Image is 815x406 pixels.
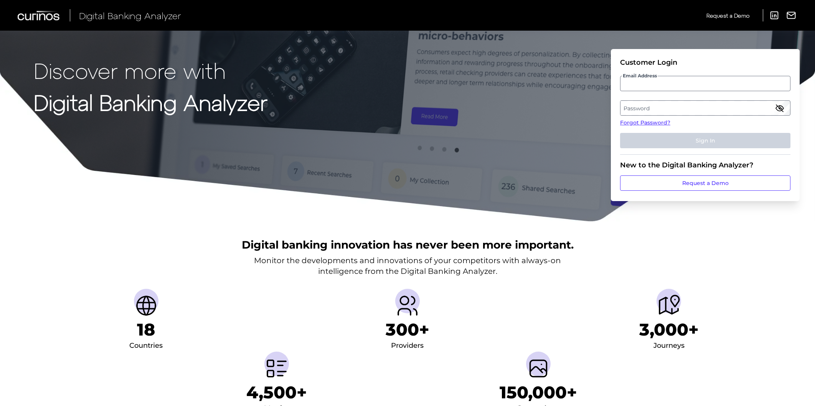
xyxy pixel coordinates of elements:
[395,293,420,318] img: Providers
[620,101,790,115] label: Password
[620,175,790,191] a: Request a Demo
[620,119,790,127] a: Forgot Password?
[137,319,155,340] h1: 18
[254,255,561,277] p: Monitor the developments and innovations of your competitors with always-on intelligence from the...
[653,340,685,352] div: Journeys
[620,133,790,148] button: Sign In
[34,58,267,82] p: Discover more with
[706,9,749,22] a: Request a Demo
[246,382,307,403] h1: 4,500+
[620,161,790,169] div: New to the Digital Banking Analyzer?
[706,12,749,19] span: Request a Demo
[134,293,158,318] img: Countries
[79,10,181,21] span: Digital Banking Analyzer
[657,293,681,318] img: Journeys
[622,73,658,79] span: Email Address
[391,340,424,352] div: Providers
[242,237,574,252] h2: Digital banking innovation has never been more important.
[500,382,577,403] h1: 150,000+
[526,356,551,381] img: Screenshots
[18,11,61,20] img: Curinos
[620,58,790,67] div: Customer Login
[639,319,699,340] h1: 3,000+
[129,340,163,352] div: Countries
[386,319,429,340] h1: 300+
[34,89,267,115] strong: Digital Banking Analyzer
[264,356,289,381] img: Metrics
